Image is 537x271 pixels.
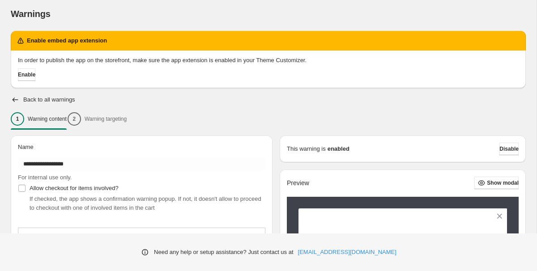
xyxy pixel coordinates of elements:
h2: Preview [287,179,309,187]
p: Warning content [28,115,67,123]
button: Enable [18,68,35,81]
p: has higher risk to be damaged during the shipping by ground. We would suggest you to choose any a... [314,233,492,260]
div: 1 [11,112,24,126]
p: In order to publish the app on the storefront, make sure the app extension is enabled in your The... [18,56,519,65]
h2: Enable embed app extension [27,36,107,45]
button: Show modal [474,177,519,189]
body: Rich Text Area. Press ALT-0 for help. [4,7,243,24]
span: Warnings [11,9,51,19]
span: Disable [499,145,519,152]
button: 1Warning content [11,110,67,128]
span: If checked, the app shows a confirmation warning popup. If not, it doesn't allow to proceed to ch... [30,195,261,211]
span: Format [102,233,122,240]
span: Tools [129,233,144,240]
h2: Back to all warnings [23,96,75,103]
span: Table [151,233,166,240]
a: [EMAIL_ADDRESS][DOMAIN_NAME] [298,248,396,257]
span: Insert [80,233,95,240]
p: This warning is [287,144,326,153]
span: Edit [41,233,52,240]
span: File [24,233,34,240]
span: Name [18,144,34,150]
span: Enable [18,71,35,78]
strong: enabled [328,144,349,153]
span: Allow checkout for items involved? [30,185,119,191]
span: Show modal [487,179,519,186]
span: For internal use only. [18,174,72,181]
button: Disable [499,143,519,155]
span: View [59,233,72,240]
